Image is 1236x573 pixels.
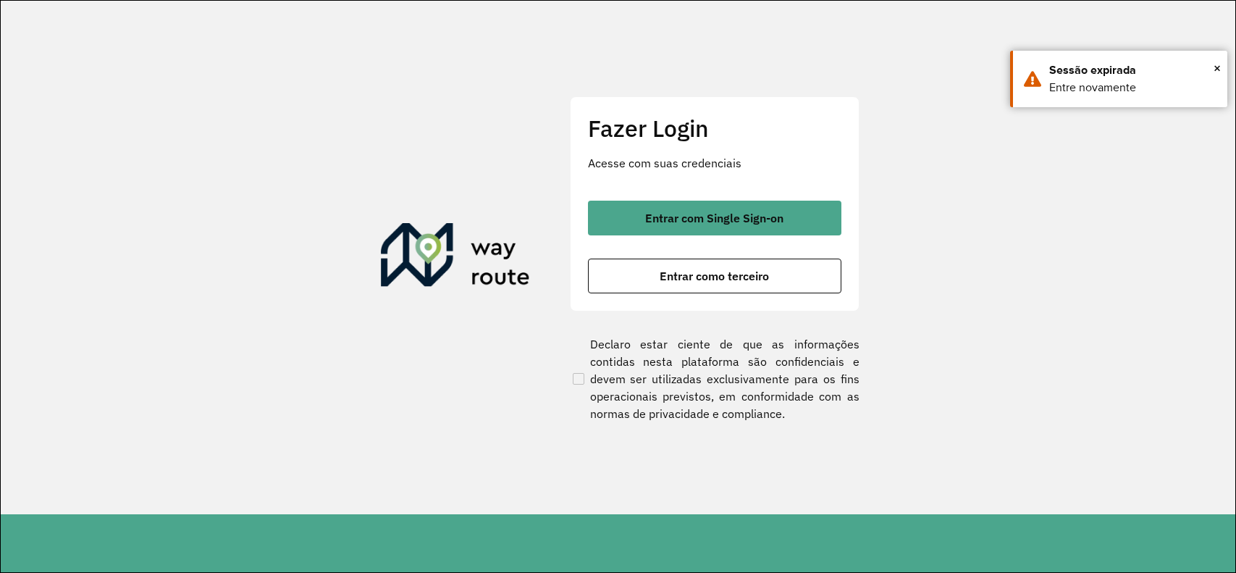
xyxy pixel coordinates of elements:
[1214,57,1221,79] span: ×
[1049,79,1216,96] div: Entre novamente
[588,201,841,235] button: button
[645,212,783,224] span: Entrar com Single Sign-on
[588,259,841,293] button: button
[1214,57,1221,79] button: Close
[1049,62,1216,79] div: Sessão expirada
[660,270,769,282] span: Entrar como terceiro
[588,114,841,142] h2: Fazer Login
[381,223,530,293] img: Roteirizador AmbevTech
[570,335,859,422] label: Declaro estar ciente de que as informações contidas nesta plataforma são confidenciais e devem se...
[588,154,841,172] p: Acesse com suas credenciais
